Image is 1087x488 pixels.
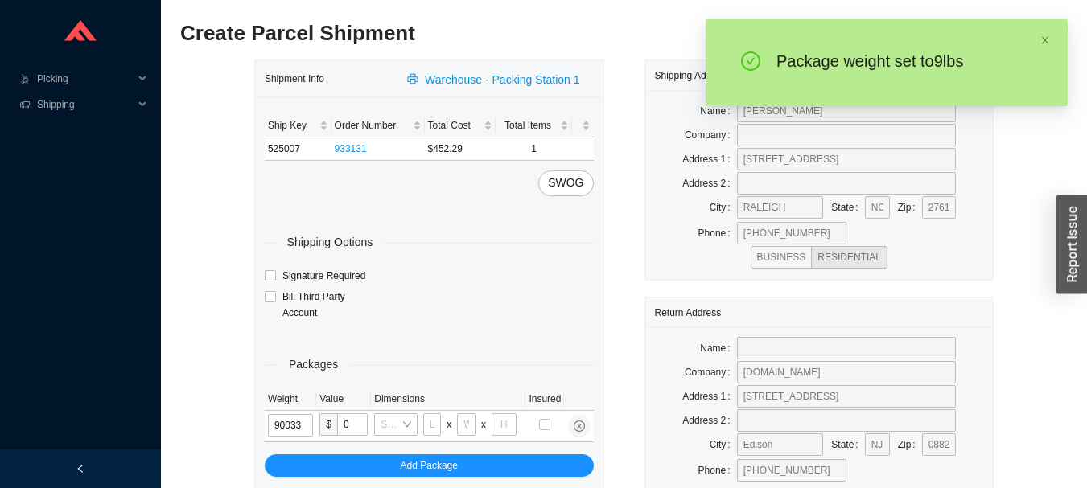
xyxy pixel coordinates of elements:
[276,268,372,284] span: Signature Required
[710,196,737,219] label: City
[265,64,397,93] div: Shipment Info
[496,137,571,161] td: 1
[397,68,593,90] button: printerWarehouse - Packing Station 1
[499,117,556,133] span: Total Items
[757,252,806,263] span: BUSINESS
[265,114,331,137] th: Ship Key sortable
[682,172,736,195] label: Address 2
[335,117,410,133] span: Order Number
[1040,35,1050,45] span: close
[331,114,425,137] th: Order Number sortable
[685,361,737,383] label: Company
[425,137,496,161] td: $452.29
[335,143,367,154] a: 933131
[265,137,331,161] td: 525007
[276,289,369,321] span: Bill Third Party Account
[682,385,736,408] label: Address 1
[655,297,984,327] div: Return Address
[425,71,579,89] span: Warehouse - Packing Station 1
[698,459,737,482] label: Phone
[492,413,517,436] input: H
[817,252,881,263] span: RESIDENTIAL
[525,388,564,411] th: Insured
[37,66,134,92] span: Picking
[700,100,736,122] label: Name
[457,413,476,436] input: W
[423,413,442,436] input: L
[278,355,349,374] span: Packages
[425,114,496,137] th: Total Cost sortable
[548,174,583,192] span: SWOG
[698,222,737,244] label: Phone
[371,388,525,411] th: Dimensions
[268,117,316,133] span: Ship Key
[401,457,458,474] span: Add Package
[682,148,736,170] label: Address 1
[700,337,736,359] label: Name
[898,196,922,219] label: Zip
[831,196,864,219] label: State
[655,70,743,81] span: Shipping Address
[741,51,760,74] span: check-circle
[572,114,594,137] th: undefined sortable
[898,433,922,456] label: Zip
[496,114,571,137] th: Total Items sortable
[319,413,337,436] span: $
[710,433,737,456] label: City
[180,19,846,47] h2: Create Parcel Shipment
[685,124,737,146] label: Company
[776,51,1016,71] div: Package weight set to 9 lb s
[407,73,422,86] span: printer
[265,454,594,477] button: Add Package
[316,388,371,411] th: Value
[265,388,316,411] th: Weight
[831,433,864,456] label: State
[37,92,134,117] span: Shipping
[538,170,593,196] button: SWOG
[481,416,486,433] div: x
[682,409,736,432] label: Address 2
[447,416,451,433] div: x
[428,117,481,133] span: Total Cost
[276,233,385,252] span: Shipping Options
[76,464,85,474] span: left
[568,415,591,437] button: close-circle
